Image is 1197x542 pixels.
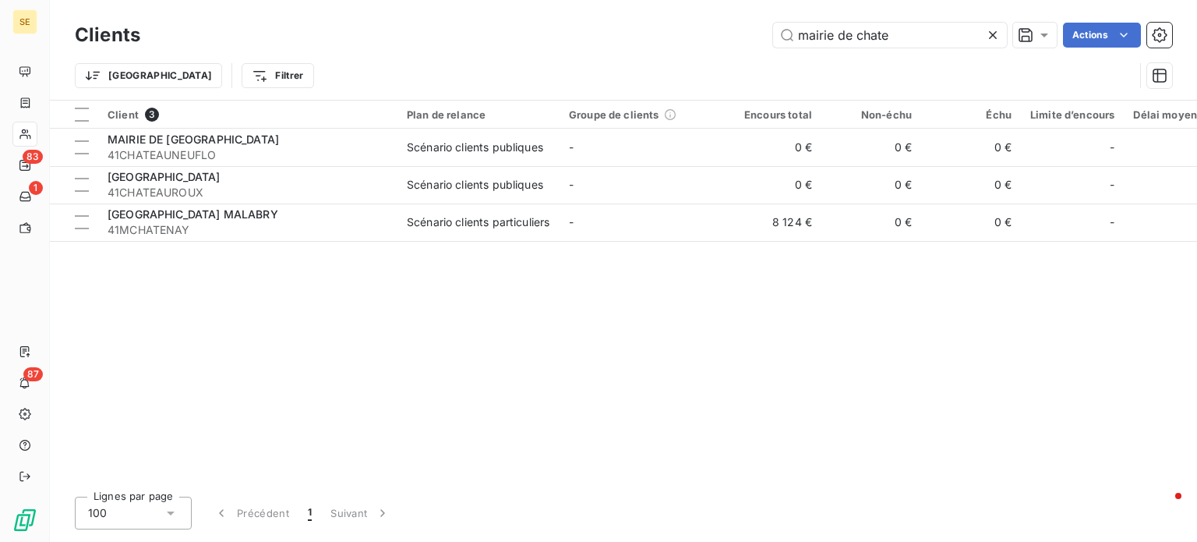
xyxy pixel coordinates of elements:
[108,222,388,238] span: 41MCHATENAY
[731,108,812,121] div: Encours total
[569,215,574,228] span: -
[722,129,821,166] td: 0 €
[75,63,222,88] button: [GEOGRAPHIC_DATA]
[108,207,278,221] span: [GEOGRAPHIC_DATA] MALABRY
[1030,108,1114,121] div: Limite d’encours
[23,367,43,381] span: 87
[407,177,543,193] div: Scénario clients publiques
[407,140,543,155] div: Scénario clients publiques
[1144,489,1181,526] iframe: Intercom live chat
[569,178,574,191] span: -
[204,497,298,530] button: Précédent
[1110,214,1114,230] span: -
[145,108,159,122] span: 3
[921,204,1021,241] td: 0 €
[569,140,574,154] span: -
[298,497,321,530] button: 1
[722,204,821,241] td: 8 124 €
[12,508,37,533] img: Logo LeanPay
[1110,140,1114,155] span: -
[242,63,313,88] button: Filtrer
[75,21,140,49] h3: Clients
[722,166,821,204] td: 0 €
[108,170,221,183] span: [GEOGRAPHIC_DATA]
[1063,23,1141,48] button: Actions
[773,23,1007,48] input: Rechercher
[821,129,921,166] td: 0 €
[821,204,921,241] td: 0 €
[1110,177,1114,193] span: -
[29,181,43,195] span: 1
[407,108,550,121] div: Plan de relance
[821,166,921,204] td: 0 €
[108,108,139,121] span: Client
[23,150,43,164] span: 83
[921,166,1021,204] td: 0 €
[569,108,659,121] span: Groupe de clients
[108,147,388,163] span: 41CHATEAUNEUFLO
[930,108,1012,121] div: Échu
[321,497,400,530] button: Suivant
[108,133,279,146] span: MAIRIE DE [GEOGRAPHIC_DATA]
[407,214,549,230] div: Scénario clients particuliers
[108,185,388,200] span: 41CHATEAUROUX
[831,108,912,121] div: Non-échu
[308,505,312,521] span: 1
[12,9,37,34] div: SE
[88,505,107,521] span: 100
[921,129,1021,166] td: 0 €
